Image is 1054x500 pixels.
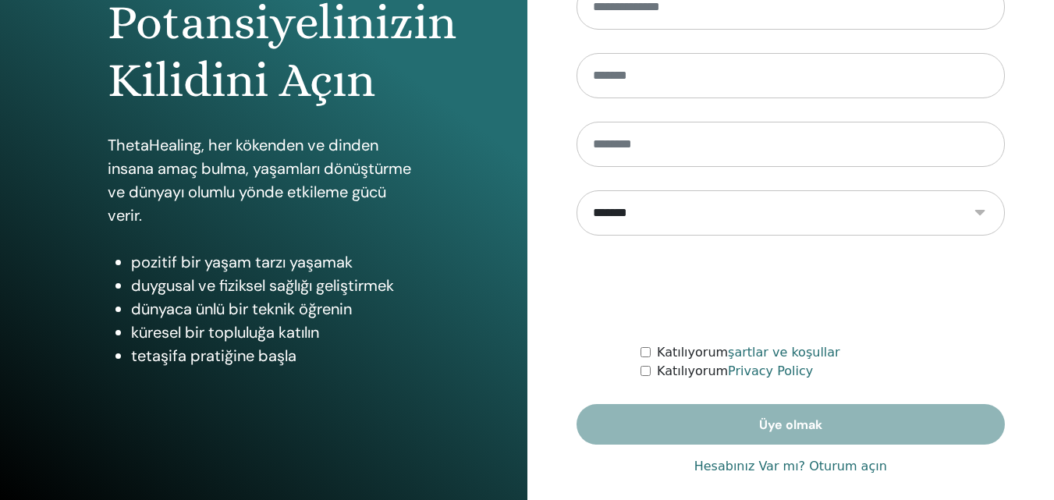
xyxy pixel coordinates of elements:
[131,274,420,297] li: duygusal ve fiziksel sağlığı geliştirmek
[672,259,909,320] iframe: reCAPTCHA
[694,457,887,476] a: Hesabınız Var mı? Oturum açın
[728,363,813,378] a: Privacy Policy
[131,297,420,321] li: dünyaca ünlü bir teknik öğrenin
[108,133,420,227] p: ThetaHealing, her kökenden ve dinden insana amaç bulma, yaşamları dönüştürme ve dünyayı olumlu yö...
[131,321,420,344] li: küresel bir topluluğa katılın
[131,250,420,274] li: pozitif bir yaşam tarzı yaşamak
[657,362,813,381] label: Katılıyorum
[131,344,420,367] li: tetaşifa pratiğine başla
[728,345,840,360] a: şartlar ve koşullar
[657,343,840,362] label: Katılıyorum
